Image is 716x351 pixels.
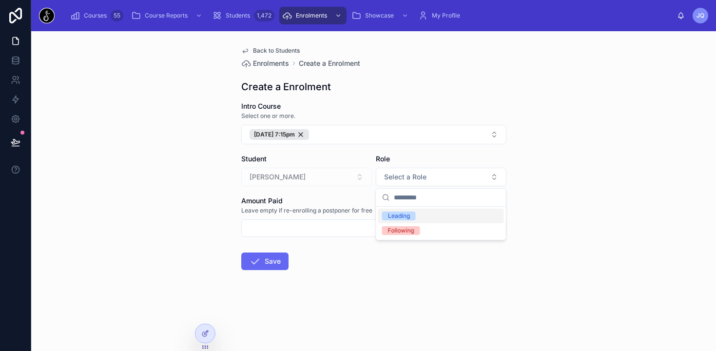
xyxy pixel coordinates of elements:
[241,207,372,214] span: Leave empty if re-enrolling a postponer for free
[296,12,327,19] span: Enrolments
[241,196,283,205] span: Amount Paid
[241,253,289,270] button: Save
[226,12,250,19] span: Students
[128,7,207,24] a: Course Reports
[254,10,274,21] div: 1,472
[376,207,506,240] div: Suggestions
[250,129,309,140] button: Unselect 87
[376,168,506,186] button: Select Button
[39,8,55,23] img: App logo
[299,58,360,68] a: Create a Enrolment
[432,12,460,19] span: My Profile
[253,47,300,55] span: Back to Students
[376,155,390,163] span: Role
[241,80,331,94] h1: Create a Enrolment
[697,12,704,19] span: JQ
[84,12,107,19] span: Courses
[241,47,300,55] a: Back to Students
[111,10,123,21] div: 55
[62,5,677,26] div: scrollable content
[209,7,277,24] a: Students1,472
[241,58,289,68] a: Enrolments
[241,112,295,120] span: Select one or more.
[514,214,716,351] iframe: Slideout
[145,12,188,19] span: Course Reports
[254,131,295,138] span: [DATE] 7:15pm
[365,12,394,19] span: Showcase
[388,212,410,220] div: Leading
[348,7,413,24] a: Showcase
[388,226,414,235] div: Following
[384,172,426,182] span: Select a Role
[67,7,126,24] a: Courses55
[279,7,347,24] a: Enrolments
[415,7,467,24] a: My Profile
[241,155,267,163] span: Student
[253,58,289,68] span: Enrolments
[241,102,281,110] span: Intro Course
[241,125,506,144] button: Select Button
